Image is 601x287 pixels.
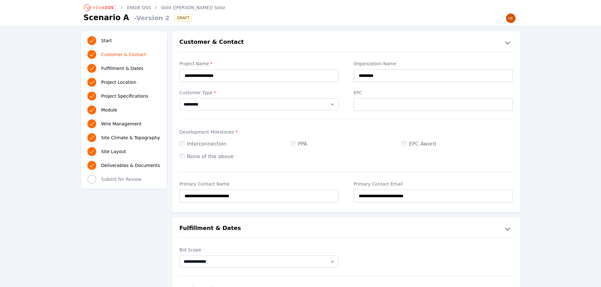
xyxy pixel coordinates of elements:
[180,129,513,135] label: Development Milestones
[101,135,160,141] span: Site Climate & Topography
[101,107,117,113] span: Module
[172,224,520,234] button: Fulfillment & Dates
[402,141,407,146] input: EPC Award
[101,121,142,127] span: Wire Management
[506,13,516,23] img: Henar Luque
[354,181,513,187] label: Primary Contact Email
[180,247,339,253] label: Bid Scope
[127,4,151,11] a: ENGIE DSS
[291,141,307,147] label: PPA
[101,79,137,85] span: Project Location
[101,51,146,58] span: Customer & Contact
[172,37,520,48] button: Customer & Contact
[84,3,226,13] nav: Breadcrumb
[180,141,185,146] input: Interconnection
[101,162,160,169] span: Deliverables & Documents
[180,224,241,234] h2: Fulfillment & Dates
[87,35,161,185] nav: Progress
[180,60,339,67] label: Project Name
[180,181,339,187] label: Primary Contact Name
[354,89,513,96] label: EPC
[161,4,226,11] a: Gold ([PERSON_NAME]) Solar
[180,154,185,159] input: None of the above
[180,141,227,147] label: Interconnection
[354,60,513,67] label: Organization Name
[101,65,144,72] span: Fulfillment & Dates
[101,37,112,44] span: Start
[180,153,234,159] label: None of the above
[180,37,244,48] h2: Customer & Contact
[132,14,169,22] span: - Version 2
[402,141,436,147] label: EPC Award
[180,89,339,96] label: Customer Type
[84,13,129,23] h1: Scenario A
[101,176,142,182] span: Submit for Review
[174,14,192,22] div: DRAFT
[291,141,296,146] input: PPA
[101,148,126,155] span: Site Layout
[101,93,149,99] span: Project Specifications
